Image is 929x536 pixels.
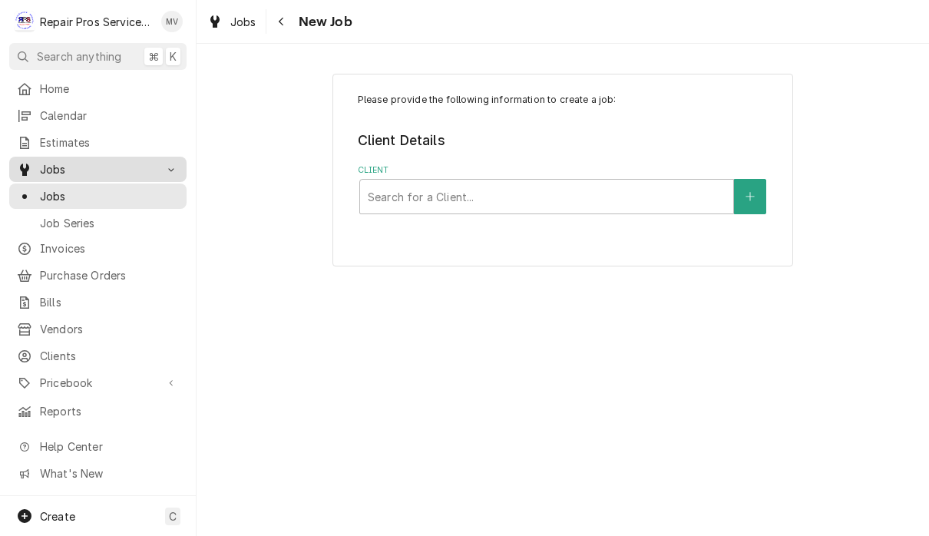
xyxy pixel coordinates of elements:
[9,210,187,236] a: Job Series
[40,321,179,337] span: Vendors
[14,11,35,32] div: Repair Pros Services Inc's Avatar
[161,11,183,32] div: MV
[40,294,179,310] span: Bills
[40,188,179,204] span: Jobs
[358,164,769,214] div: Client
[9,103,187,128] a: Calendar
[40,14,153,30] div: Repair Pros Services Inc
[9,43,187,70] button: Search anything⌘K
[40,510,75,523] span: Create
[40,267,179,283] span: Purchase Orders
[40,240,179,256] span: Invoices
[358,93,769,214] div: Job Create/Update Form
[9,316,187,342] a: Vendors
[9,184,187,209] a: Jobs
[169,508,177,524] span: C
[9,434,187,459] a: Go to Help Center
[14,11,35,32] div: R
[734,179,766,214] button: Create New Client
[9,157,187,182] a: Go to Jobs
[9,263,187,288] a: Purchase Orders
[9,236,187,261] a: Invoices
[40,438,177,455] span: Help Center
[40,134,179,151] span: Estimates
[40,161,156,177] span: Jobs
[161,11,183,32] div: Mindy Volker's Avatar
[148,48,159,65] span: ⌘
[9,370,187,395] a: Go to Pricebook
[9,290,187,315] a: Bills
[40,465,177,481] span: What's New
[40,108,179,124] span: Calendar
[358,93,769,107] p: Please provide the following information to create a job:
[294,12,352,32] span: New Job
[40,81,179,97] span: Home
[40,403,179,419] span: Reports
[40,375,156,391] span: Pricebook
[37,48,121,65] span: Search anything
[746,191,755,202] svg: Create New Client
[170,48,177,65] span: K
[9,343,187,369] a: Clients
[269,9,294,34] button: Navigate back
[332,74,793,266] div: Job Create/Update
[358,131,769,151] legend: Client Details
[201,9,263,35] a: Jobs
[9,399,187,424] a: Reports
[40,348,179,364] span: Clients
[9,461,187,486] a: Go to What's New
[230,14,256,30] span: Jobs
[9,130,187,155] a: Estimates
[9,76,187,101] a: Home
[358,164,769,177] label: Client
[40,215,179,231] span: Job Series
